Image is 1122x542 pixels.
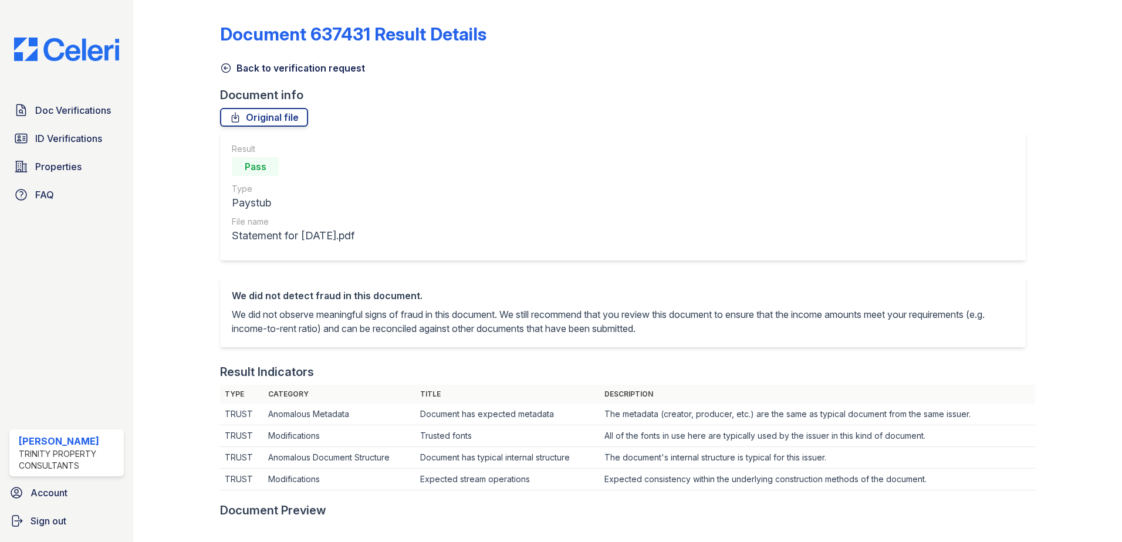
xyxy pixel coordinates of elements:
[232,143,354,155] div: Result
[35,131,102,145] span: ID Verifications
[232,307,1014,336] p: We did not observe meaningful signs of fraud in this document. We still recommend that you review...
[263,385,415,404] th: Category
[35,103,111,117] span: Doc Verifications
[9,127,124,150] a: ID Verifications
[600,447,1035,469] td: The document's internal structure is typical for this issuer.
[19,434,119,448] div: [PERSON_NAME]
[263,447,415,469] td: Anomalous Document Structure
[31,514,66,528] span: Sign out
[415,425,600,447] td: Trusted fonts
[415,469,600,490] td: Expected stream operations
[415,404,600,425] td: Document has expected metadata
[220,447,263,469] td: TRUST
[5,481,129,504] a: Account
[232,195,354,211] div: Paystub
[220,23,486,45] a: Document 637431 Result Details
[415,447,600,469] td: Document has typical internal structure
[600,385,1035,404] th: Description
[232,289,1014,303] div: We did not detect fraud in this document.
[5,509,129,533] a: Sign out
[9,99,124,122] a: Doc Verifications
[220,364,314,380] div: Result Indicators
[232,228,354,244] div: Statement for [DATE].pdf
[220,469,263,490] td: TRUST
[600,469,1035,490] td: Expected consistency within the underlying construction methods of the document.
[232,183,354,195] div: Type
[5,38,129,61] img: CE_Logo_Blue-a8612792a0a2168367f1c8372b55b34899dd931a85d93a1a3d3e32e68fde9ad4.png
[232,157,279,176] div: Pass
[35,188,54,202] span: FAQ
[19,448,119,472] div: Trinity Property Consultants
[35,160,82,174] span: Properties
[9,155,124,178] a: Properties
[220,108,308,127] a: Original file
[220,404,263,425] td: TRUST
[600,425,1035,447] td: All of the fonts in use here are typically used by the issuer in this kind of document.
[220,61,365,75] a: Back to verification request
[263,425,415,447] td: Modifications
[415,385,600,404] th: Title
[220,87,1035,103] div: Document info
[9,183,124,206] a: FAQ
[220,502,326,519] div: Document Preview
[600,404,1035,425] td: The metadata (creator, producer, etc.) are the same as typical document from the same issuer.
[263,469,415,490] td: Modifications
[31,486,67,500] span: Account
[232,216,354,228] div: File name
[263,404,415,425] td: Anomalous Metadata
[220,425,263,447] td: TRUST
[220,385,263,404] th: Type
